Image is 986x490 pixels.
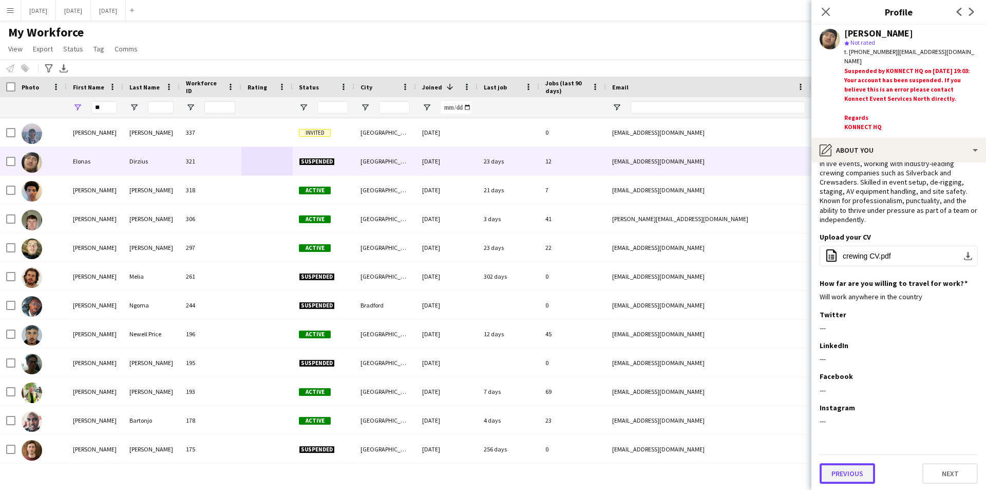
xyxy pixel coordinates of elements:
input: First Name Filter Input [91,101,117,114]
input: City Filter Input [379,101,410,114]
a: Tag [89,42,108,56]
div: Suspended by KONNECT HQ on [DATE] 19:03: Your account has been suspended. If you believe this is ... [844,66,978,134]
div: [DATE] [416,176,478,204]
a: Status [59,42,87,56]
div: 256 days [478,435,539,463]
div: 4 days [478,406,539,434]
input: Joined Filter Input [441,101,471,114]
img: Elonas Dirzius [22,152,42,173]
div: [PERSON_NAME] [123,233,180,262]
div: Reliable, hardworking, and physically fit event crew member with over 2 years of hands- on experi... [820,140,978,224]
input: Workforce ID Filter Input [204,101,235,114]
div: 12 [539,147,606,175]
span: | [EMAIL_ADDRESS][DOMAIN_NAME] [844,48,974,65]
div: 0 [539,435,606,463]
button: Open Filter Menu [612,103,621,112]
div: [PERSON_NAME] [67,349,123,377]
div: 244 [180,291,241,319]
h3: Facebook [820,372,853,381]
div: Will work anywhere in the country [820,292,978,301]
div: 41 [539,205,606,233]
input: Last Name Filter Input [148,101,174,114]
div: [GEOGRAPHIC_DATA] [354,118,416,147]
div: [EMAIL_ADDRESS][DOMAIN_NAME] [606,291,811,319]
div: 195 [180,349,241,377]
div: [PERSON_NAME] [67,320,123,348]
input: Status Filter Input [317,101,348,114]
img: Joel Ngoma [22,296,42,317]
div: [PERSON_NAME][EMAIL_ADDRESS][DOMAIN_NAME] [606,205,811,233]
div: Dirzius [123,147,180,175]
img: Daniel Harding [22,123,42,144]
div: [DATE] [416,406,478,434]
span: Rating [248,83,267,91]
div: 178 [180,406,241,434]
div: [DATE] [416,262,478,291]
div: [PERSON_NAME] [67,262,123,291]
div: [EMAIL_ADDRESS][DOMAIN_NAME] [606,406,811,434]
div: --- [820,323,978,333]
span: Active [299,187,331,194]
div: [GEOGRAPHIC_DATA] [354,320,416,348]
span: Invited [299,129,331,137]
div: 3 days [478,205,539,233]
div: 337 [180,118,241,147]
div: [PERSON_NAME] [123,205,180,233]
img: Zacharia Elias Carroll [22,354,42,374]
button: Previous [820,463,875,484]
div: [EMAIL_ADDRESS][DOMAIN_NAME] [606,320,811,348]
div: [DATE] [416,233,478,262]
span: Status [299,83,319,91]
div: [PERSON_NAME] [67,291,123,319]
span: Email [612,83,629,91]
img: Michael Bartonjo [22,411,42,432]
span: Active [299,417,331,425]
button: [DATE] [21,1,56,21]
div: [EMAIL_ADDRESS][DOMAIN_NAME] [606,118,811,147]
div: [EMAIL_ADDRESS][DOMAIN_NAME] [606,349,811,377]
div: Bradford [354,291,416,319]
app-action-btn: Advanced filters [43,62,55,75]
div: [EMAIL_ADDRESS][DOMAIN_NAME] [606,377,811,406]
span: Tag [93,44,104,53]
div: [GEOGRAPHIC_DATA] [354,233,416,262]
button: Open Filter Menu [73,103,82,112]
div: 22 [539,233,606,262]
div: [PERSON_NAME] [67,435,123,463]
img: Samuel Newell Price [22,325,42,346]
input: Email Filter Input [631,101,805,114]
h3: LinkedIn [820,341,848,350]
div: [DATE] [416,320,478,348]
div: [GEOGRAPHIC_DATA] [354,406,416,434]
div: 0 [539,262,606,291]
div: 45 [539,320,606,348]
div: 7 [539,176,606,204]
div: Ngoma [123,291,180,319]
h3: Upload your CV [820,232,871,242]
img: Daniel Melia [22,267,42,288]
app-action-btn: Export XLSX [58,62,70,75]
img: Michael Connolly [22,210,42,230]
span: Last Name [129,83,160,91]
div: 23 days [478,147,539,175]
span: City [361,83,372,91]
button: Open Filter Menu [129,103,139,112]
span: Last job [484,83,507,91]
div: [PERSON_NAME] [123,118,180,147]
img: Elijah Hylton [22,181,42,202]
span: Workforce ID [186,79,223,95]
div: [GEOGRAPHIC_DATA] [354,349,416,377]
div: [GEOGRAPHIC_DATA] [354,147,416,175]
div: [EMAIL_ADDRESS][DOMAIN_NAME] [606,233,811,262]
span: Export [33,44,53,53]
div: 23 days [478,233,539,262]
div: 0 [539,291,606,319]
span: Photo [22,83,39,91]
a: View [4,42,27,56]
div: [DATE] [416,118,478,147]
div: [GEOGRAPHIC_DATA] [354,377,416,406]
div: [PERSON_NAME] [67,118,123,147]
div: [PERSON_NAME] [123,349,180,377]
span: Joined [422,83,442,91]
span: Jobs (last 90 days) [545,79,587,95]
